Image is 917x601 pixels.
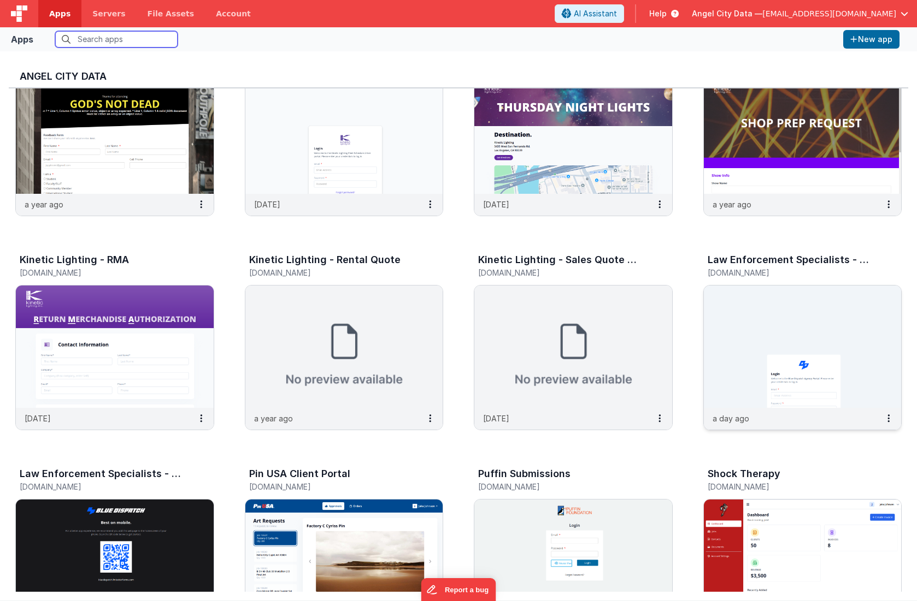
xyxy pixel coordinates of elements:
[478,254,642,265] h3: Kinetic Lighting - Sales Quote Request
[713,413,749,424] p: a day ago
[478,483,645,491] h5: [DOMAIN_NAME]
[478,468,571,479] h3: Puffin Submissions
[692,8,762,19] span: Angel City Data —
[692,8,908,19] button: Angel City Data — [EMAIL_ADDRESS][DOMAIN_NAME]
[20,71,897,82] h3: Angel City Data
[20,468,184,479] h3: Law Enforcement Specialists - Officer Portal
[25,413,51,424] p: [DATE]
[20,483,187,491] h5: [DOMAIN_NAME]
[20,269,187,277] h5: [DOMAIN_NAME]
[421,578,496,601] iframe: Marker.io feedback button
[55,31,178,47] input: Search apps
[11,33,33,46] div: Apps
[574,8,617,19] span: AI Assistant
[713,199,751,210] p: a year ago
[708,269,875,277] h5: [DOMAIN_NAME]
[708,254,872,265] h3: Law Enforcement Specialists - Agency Portal
[249,483,416,491] h5: [DOMAIN_NAME]
[148,8,195,19] span: File Assets
[254,199,280,210] p: [DATE]
[249,468,350,479] h3: Pin USA Client Portal
[25,199,63,210] p: a year ago
[483,413,509,424] p: [DATE]
[708,468,780,479] h3: Shock Therapy
[254,413,293,424] p: a year ago
[649,8,667,19] span: Help
[555,4,624,23] button: AI Assistant
[478,269,645,277] h5: [DOMAIN_NAME]
[483,199,509,210] p: [DATE]
[708,483,875,491] h5: [DOMAIN_NAME]
[49,8,70,19] span: Apps
[249,269,416,277] h5: [DOMAIN_NAME]
[249,254,401,265] h3: Kinetic Lighting - Rental Quote
[762,8,896,19] span: [EMAIL_ADDRESS][DOMAIN_NAME]
[843,30,900,49] button: New app
[92,8,125,19] span: Servers
[20,254,129,265] h3: Kinetic Lighting - RMA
